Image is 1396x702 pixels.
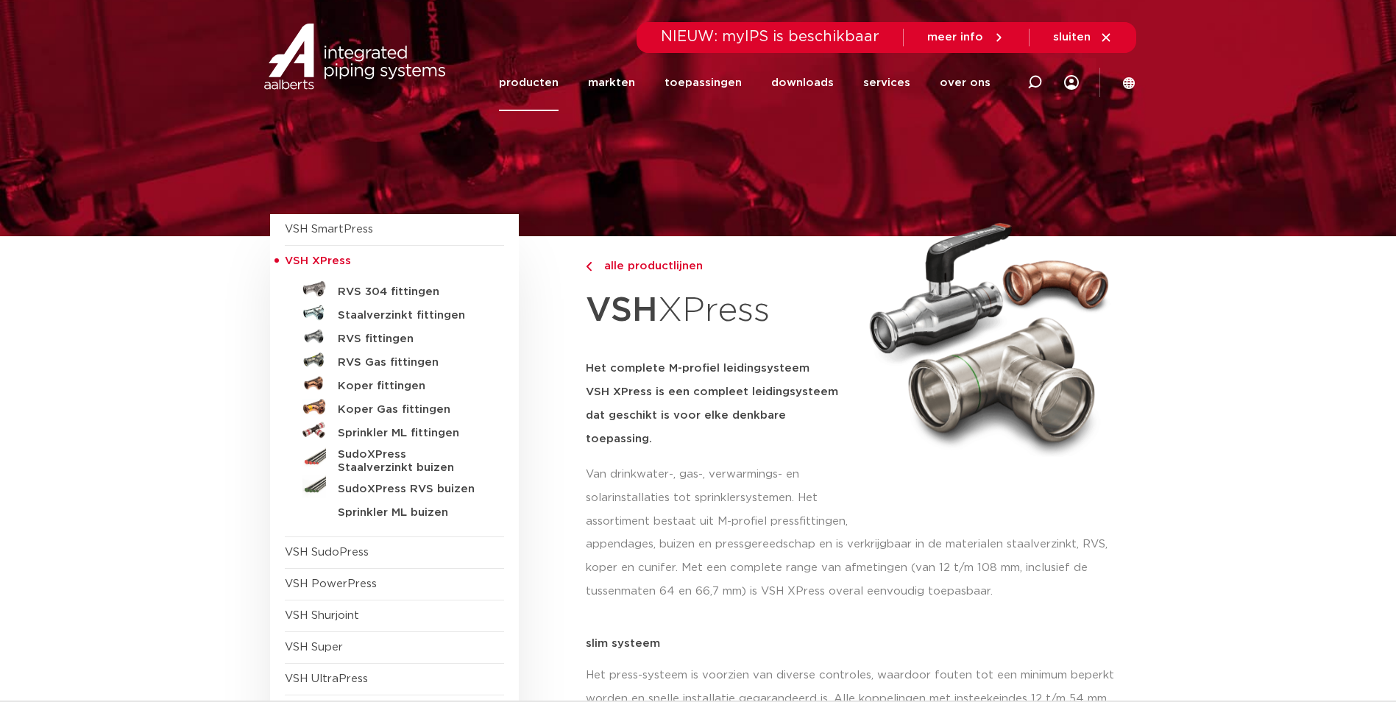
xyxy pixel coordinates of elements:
h5: Sprinkler ML fittingen [338,427,483,440]
h5: RVS fittingen [338,333,483,346]
a: sluiten [1053,31,1113,44]
a: RVS fittingen [285,325,504,348]
a: VSH Super [285,642,343,653]
a: Koper fittingen [285,372,504,395]
a: Staalverzinkt fittingen [285,301,504,325]
a: RVS 304 fittingen [285,277,504,301]
h5: RVS 304 fittingen [338,286,483,299]
h5: RVS Gas fittingen [338,356,483,369]
a: RVS Gas fittingen [285,348,504,372]
a: VSH Shurjoint [285,610,359,621]
a: VSH PowerPress [285,578,377,589]
strong: VSH [586,294,658,327]
a: VSH UltraPress [285,673,368,684]
a: SudoXPress Staalverzinkt buizen [285,442,504,475]
a: Koper Gas fittingen [285,395,504,419]
a: Sprinkler ML buizen [285,498,504,522]
span: sluiten [1053,32,1091,43]
a: toepassingen [665,54,742,111]
span: meer info [927,32,983,43]
h5: Koper Gas fittingen [338,403,483,416]
span: alle productlijnen [595,260,703,272]
a: markten [588,54,635,111]
p: slim systeem [586,638,1127,649]
a: VSH SmartPress [285,224,373,235]
a: alle productlijnen [586,258,852,275]
h5: SudoXPress Staalverzinkt buizen [338,448,483,475]
p: Van drinkwater-, gas-, verwarmings- en solarinstallaties tot sprinklersystemen. Het assortiment b... [586,463,852,533]
a: VSH SudoPress [285,547,369,558]
a: producten [499,54,559,111]
a: downloads [771,54,834,111]
h5: Het complete M-profiel leidingsysteem VSH XPress is een compleet leidingsysteem dat geschikt is v... [586,357,852,451]
span: NIEUW: myIPS is beschikbaar [661,29,879,44]
span: VSH XPress [285,255,351,266]
h5: Sprinkler ML buizen [338,506,483,520]
h1: XPress [586,283,852,339]
h5: SudoXPress RVS buizen [338,483,483,496]
a: over ons [940,54,991,111]
a: meer info [927,31,1005,44]
a: services [863,54,910,111]
h5: Koper fittingen [338,380,483,393]
a: Sprinkler ML fittingen [285,419,504,442]
img: chevron-right.svg [586,262,592,272]
p: appendages, buizen en pressgereedschap en is verkrijgbaar in de materialen staalverzinkt, RVS, ko... [586,533,1127,603]
a: SudoXPress RVS buizen [285,475,504,498]
nav: Menu [499,54,991,111]
h5: Staalverzinkt fittingen [338,309,483,322]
